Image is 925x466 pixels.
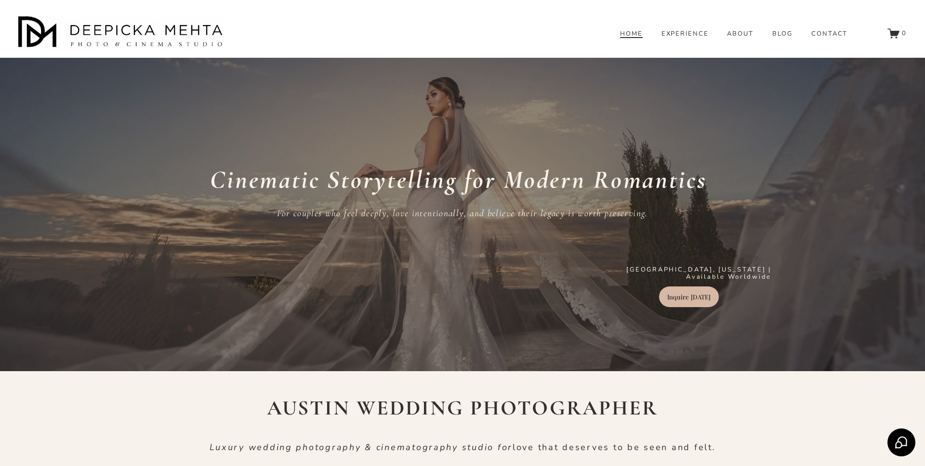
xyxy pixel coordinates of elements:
img: Austin Wedding Photographer - Deepicka Mehta Photography &amp; Cinematography [18,16,225,50]
a: folder dropdown [772,30,793,39]
a: HOME [620,30,643,39]
a: 0 items in cart [887,27,907,39]
em: Cinematic Storytelling for Modern Romantics [210,164,707,195]
strong: AUSTIN WEDDING PHOTOGRAPHER [267,395,658,420]
em: . [713,441,716,453]
span: 0 [902,29,907,38]
a: Inquire [DATE] [659,286,719,307]
a: CONTACT [811,30,848,39]
span: BLOG [772,30,793,38]
em: Luxury wedding photography & cinematography studio for [210,441,513,453]
a: ABOUT [727,30,753,39]
p: [GEOGRAPHIC_DATA], [US_STATE] | Available Worldwide [607,266,771,281]
p: love that deserves to be seen and felt [182,442,743,453]
em: For couples who feel deeply, love intentionally, and believe their legacy is worth preserving. [277,207,647,219]
a: EXPERIENCE [661,30,709,39]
